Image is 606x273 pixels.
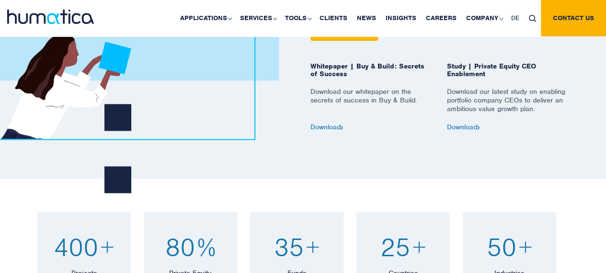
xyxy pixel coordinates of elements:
[306,231,320,263] span: +
[310,123,343,131] a: Download
[7,10,94,24] img: logo
[447,62,569,87] span: Study | Private Equity CEO Enablement
[310,87,433,123] p: Download our whitepaper on the secrets of success in Buy & Build.
[274,231,304,263] span: 35
[529,15,536,22] img: search_icon
[380,231,410,263] span: 25
[165,231,195,263] span: 80
[412,231,426,263] span: +
[101,231,114,263] span: +
[477,125,480,130] img: arrow2
[487,231,516,263] span: 50
[519,231,532,263] span: +
[447,123,480,131] a: Download
[341,125,343,130] img: arrow2
[310,62,433,87] span: Whitepaper | Buy & Build: Secrets of Success
[54,231,98,263] span: 400
[197,231,216,263] span: %
[511,14,519,22] span: DE
[447,87,569,123] p: Download our latest study on enabling portfolio company CEOs to deliver an ambitious value growth...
